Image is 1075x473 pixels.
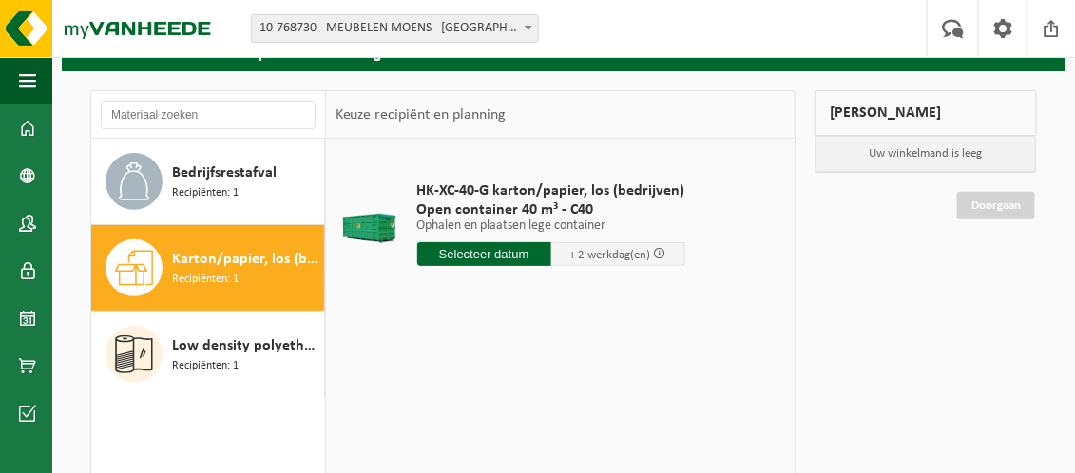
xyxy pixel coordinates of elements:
[172,271,239,289] span: Recipiënten: 1
[172,161,277,184] span: Bedrijfsrestafval
[172,334,319,357] span: Low density polyethyleen (LDPE) folie, los, gekleurd
[957,192,1035,219] a: Doorgaan
[172,184,239,202] span: Recipiënten: 1
[91,139,325,225] button: Bedrijfsrestafval Recipiënten: 1
[252,15,538,42] span: 10-768730 - MEUBELEN MOENS - LONDERZEEL
[101,101,316,129] input: Materiaal zoeken
[251,14,539,43] span: 10-768730 - MEUBELEN MOENS - LONDERZEEL
[326,91,516,139] div: Keuze recipiënt en planning
[91,312,325,397] button: Low density polyethyleen (LDPE) folie, los, gekleurd Recipiënten: 1
[417,200,685,219] span: Open container 40 m³ - C40
[172,248,319,271] span: Karton/papier, los (bedrijven)
[815,90,1037,136] div: [PERSON_NAME]
[91,225,325,312] button: Karton/papier, los (bedrijven) Recipiënten: 1
[417,219,685,233] p: Ophalen en plaatsen lege container
[569,249,650,261] span: + 2 werkdag(en)
[816,136,1036,172] p: Uw winkelmand is leeg
[417,242,551,266] input: Selecteer datum
[417,181,685,200] span: HK-XC-40-G karton/papier, los (bedrijven)
[172,357,239,375] span: Recipiënten: 1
